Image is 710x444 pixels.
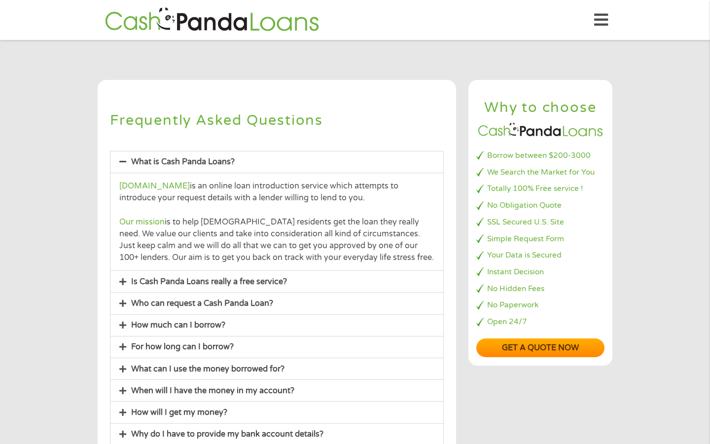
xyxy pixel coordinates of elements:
a: Why do I have to provide my bank account details? [131,429,323,439]
a: What can I use the money borrowed for? [131,364,284,374]
p: is an online loan introduction service which attempts to introduce your request details with a le... [119,180,434,204]
a: When will I have the money in my account? [131,386,294,396]
div: What can I use the money borrowed for? [110,358,443,379]
div: Is Cash Panda Loans really a free service? [110,271,443,292]
a: [DOMAIN_NAME] [119,181,190,191]
p: is to help [DEMOGRAPHIC_DATA] residents get the loan they really need. We value our clients and t... [119,216,434,264]
div: Who can request a Cash Panda Loan? [110,293,443,314]
li: No Hidden Fees [476,283,604,295]
li: Borrow between $200-3000 [476,150,604,161]
a: For how long can I borrow? [131,342,234,352]
li: No Paperwork [476,299,604,311]
div: How will I get my money? [110,402,443,423]
li: No Obligation Quote [476,200,604,211]
li: Your Data is Secured [476,250,604,261]
a: Who can request a Cash Panda Loan? [131,298,273,308]
a: Get a quote now [476,338,604,358]
li: Simple Request Form [476,233,604,245]
div: What is Cash Panda Loans? [110,151,443,173]
h2: Why to choose [476,99,604,117]
a: How will I get my money? [131,407,227,417]
li: We Search the Market for You [476,167,604,178]
li: Totally 100% Free service ! [476,183,604,194]
li: SSL Secured U.S. Site [476,217,604,228]
div: What is Cash Panda Loans? [110,173,443,270]
div: For how long can I borrow? [110,336,443,358]
img: GetLoanNow Logo [102,6,322,34]
h2: Frequently Asked Questions [110,113,444,128]
li: Open 24/7 [476,316,604,328]
a: What is Cash Panda Loans? [131,157,235,167]
div: How much can I borrow? [110,315,443,336]
a: How much can I borrow? [131,320,225,330]
div: When will I have the money in my account? [110,380,443,401]
a: Our mission [119,217,165,227]
a: Is Cash Panda Loans really a free service? [131,277,287,287]
li: Instant Decision [476,266,604,278]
